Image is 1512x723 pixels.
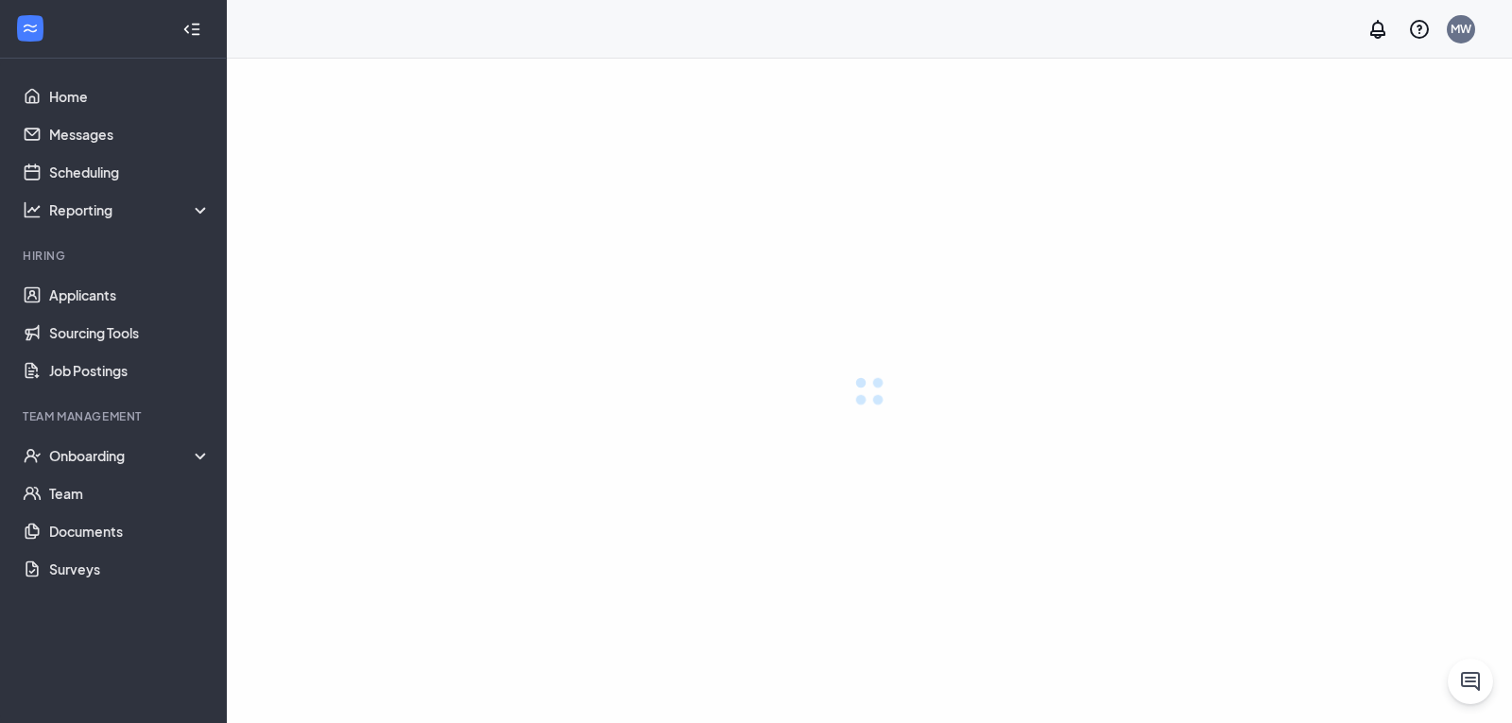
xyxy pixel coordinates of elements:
a: Scheduling [49,153,211,191]
a: Documents [49,512,211,550]
svg: ChatActive [1459,670,1482,693]
a: Home [49,77,211,115]
svg: UserCheck [23,446,42,465]
svg: QuestionInfo [1408,18,1431,41]
div: Onboarding [49,446,212,465]
a: Team [49,474,211,512]
svg: Analysis [23,200,42,219]
a: Surveys [49,550,211,588]
div: MW [1451,21,1471,37]
div: Hiring [23,248,207,264]
div: Reporting [49,200,212,219]
a: Job Postings [49,352,211,389]
svg: WorkstreamLogo [21,19,40,38]
svg: Collapse [182,20,201,39]
svg: Notifications [1366,18,1389,41]
a: Messages [49,115,211,153]
button: ChatActive [1448,659,1493,704]
div: Team Management [23,408,207,424]
a: Sourcing Tools [49,314,211,352]
a: Applicants [49,276,211,314]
